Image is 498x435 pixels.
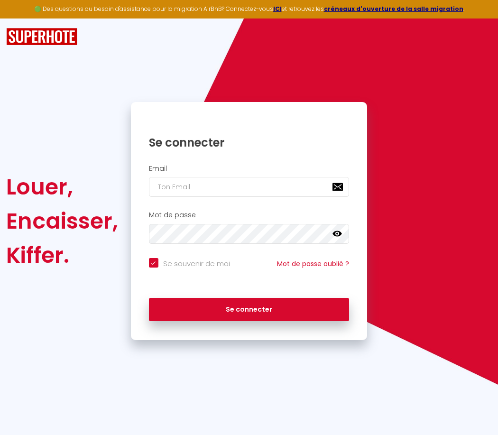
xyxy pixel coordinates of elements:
a: ICI [273,5,282,13]
a: Mot de passe oublié ? [277,259,349,268]
input: Ton Email [149,177,350,197]
img: SuperHote logo [6,28,77,46]
div: Encaisser, [6,204,118,238]
h2: Email [149,165,350,173]
button: Se connecter [149,298,350,322]
h2: Mot de passe [149,211,350,219]
h1: Se connecter [149,135,350,150]
div: Kiffer. [6,238,118,272]
a: créneaux d'ouverture de la salle migration [324,5,463,13]
div: Louer, [6,170,118,204]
